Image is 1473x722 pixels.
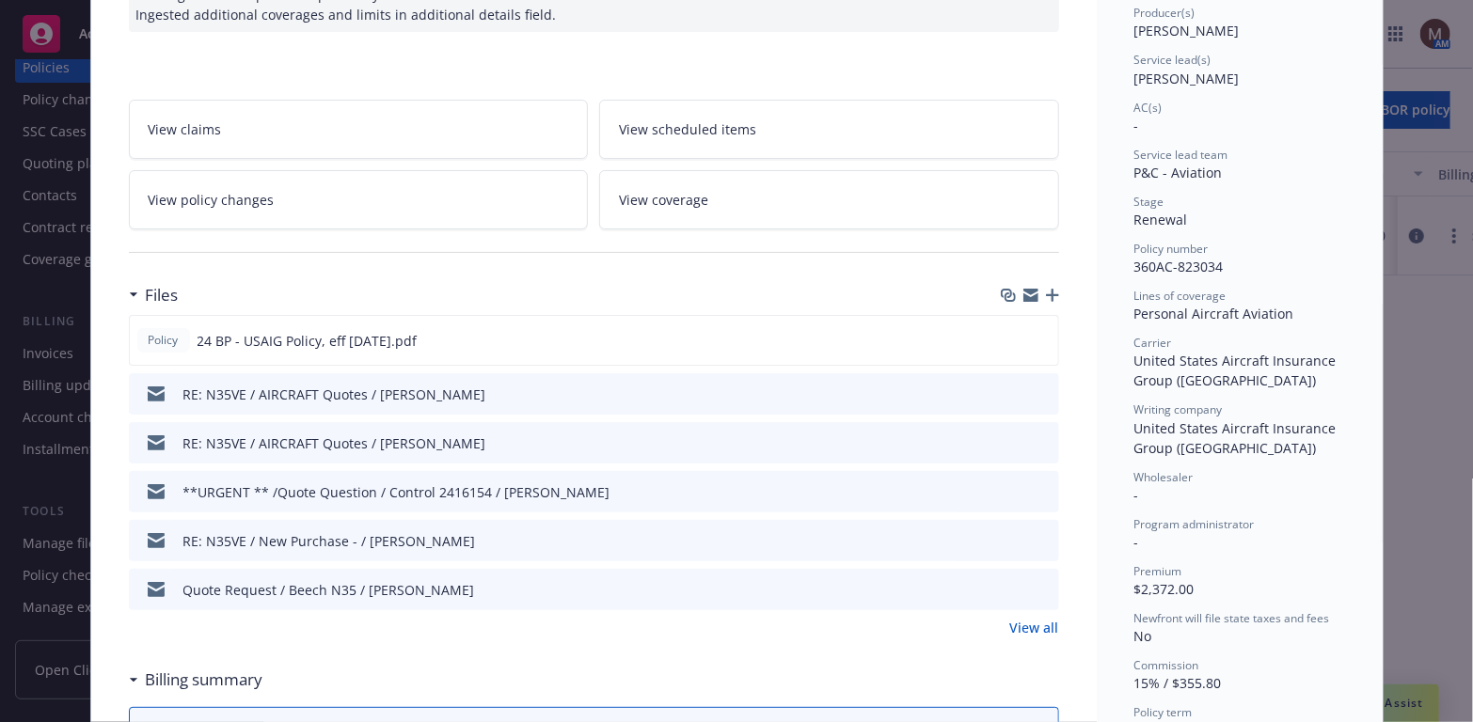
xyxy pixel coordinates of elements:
[619,119,756,139] span: View scheduled items
[1134,241,1209,257] span: Policy number
[1134,117,1139,134] span: -
[1004,331,1019,351] button: download file
[1005,531,1020,551] button: download file
[1134,704,1193,720] span: Policy term
[1134,288,1227,304] span: Lines of coverage
[129,170,589,229] a: View policy changes
[1134,164,1223,181] span: P&C - Aviation
[183,482,610,502] div: **URGENT ** /Quote Question / Control 2416154 / [PERSON_NAME]
[1034,331,1051,351] button: preview file
[1134,563,1182,579] span: Premium
[149,190,275,210] span: View policy changes
[1035,531,1052,551] button: preview file
[1035,580,1052,600] button: preview file
[1005,433,1020,453] button: download file
[1134,22,1240,39] span: [PERSON_NAME]
[1134,147,1228,163] span: Service lead team
[1035,433,1052,453] button: preview file
[1134,70,1240,87] span: [PERSON_NAME]
[619,190,708,210] span: View coverage
[1134,304,1345,323] div: Personal Aircraft Aviation
[1134,533,1139,551] span: -
[146,283,179,307] h3: Files
[1134,52,1212,68] span: Service lead(s)
[1134,194,1164,210] span: Stage
[1035,482,1052,502] button: preview file
[1035,385,1052,404] button: preview file
[1134,516,1255,532] span: Program administrator
[1134,627,1152,645] span: No
[1134,580,1195,598] span: $2,372.00
[183,385,486,404] div: RE: N35VE / AIRCRAFT Quotes / [PERSON_NAME]
[183,580,475,600] div: Quote Request / Beech N35 / [PERSON_NAME]
[1134,486,1139,504] span: -
[1010,618,1059,637] a: View all
[183,531,476,551] div: RE: N35VE / New Purchase - / [PERSON_NAME]
[129,283,179,307] div: Files
[1134,674,1222,692] span: 15% / $355.80
[1005,385,1020,404] button: download file
[1134,401,1223,417] span: Writing company
[1005,580,1020,600] button: download file
[198,331,418,351] span: 24 BP - USAIG Policy, eff [DATE].pdf
[1134,335,1172,351] span: Carrier
[1134,211,1188,228] span: Renewal
[1134,352,1340,389] span: United States Aircraft Insurance Group ([GEOGRAPHIC_DATA])
[1134,258,1224,275] span: 360AC-823034
[1134,610,1330,626] span: Newfront will file state taxes and fees
[599,100,1059,159] a: View scheduled items
[1134,469,1194,485] span: Wholesaler
[183,433,486,453] div: RE: N35VE / AIRCRAFT Quotes / [PERSON_NAME]
[146,667,263,692] h3: Billing summary
[1134,5,1196,21] span: Producer(s)
[1134,419,1340,457] span: United States Aircraft Insurance Group ([GEOGRAPHIC_DATA])
[129,667,263,692] div: Billing summary
[129,100,589,159] a: View claims
[1005,482,1020,502] button: download file
[1134,657,1199,673] span: Commission
[145,332,182,349] span: Policy
[599,170,1059,229] a: View coverage
[1134,100,1163,116] span: AC(s)
[149,119,222,139] span: View claims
